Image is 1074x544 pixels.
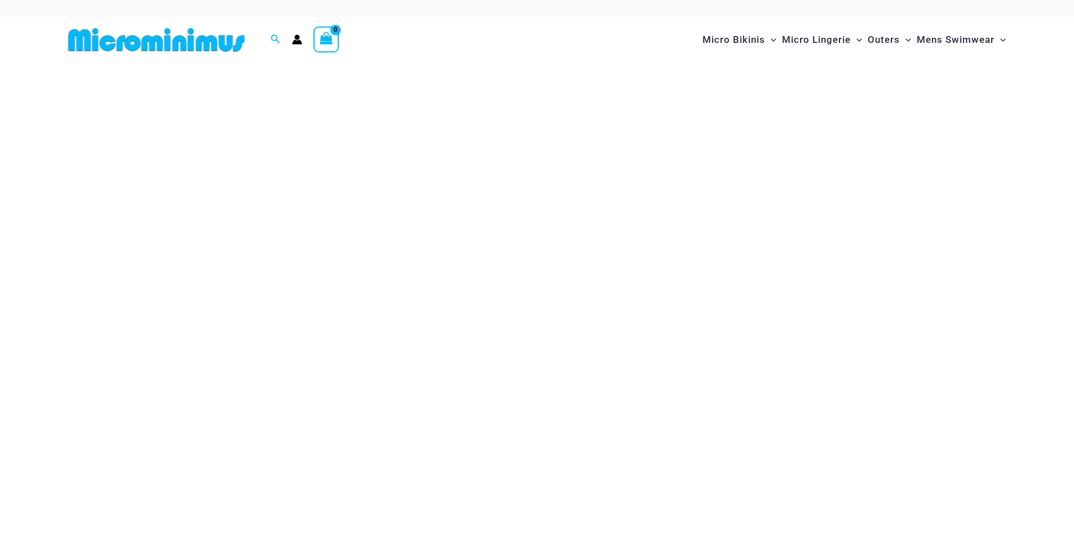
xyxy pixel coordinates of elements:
[702,25,765,54] span: Micro Bikinis
[865,23,914,57] a: OutersMenu ToggleMenu Toggle
[900,25,911,54] span: Menu Toggle
[765,25,776,54] span: Menu Toggle
[292,34,302,45] a: Account icon link
[313,27,339,52] a: View Shopping Cart, empty
[64,27,249,52] img: MM SHOP LOGO FLAT
[271,33,281,47] a: Search icon link
[851,25,862,54] span: Menu Toggle
[779,23,865,57] a: Micro LingerieMenu ToggleMenu Toggle
[995,25,1006,54] span: Menu Toggle
[700,23,779,57] a: Micro BikinisMenu ToggleMenu Toggle
[868,25,900,54] span: Outers
[914,23,1009,57] a: Mens SwimwearMenu ToggleMenu Toggle
[917,25,995,54] span: Mens Swimwear
[782,25,851,54] span: Micro Lingerie
[698,21,1011,59] nav: Site Navigation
